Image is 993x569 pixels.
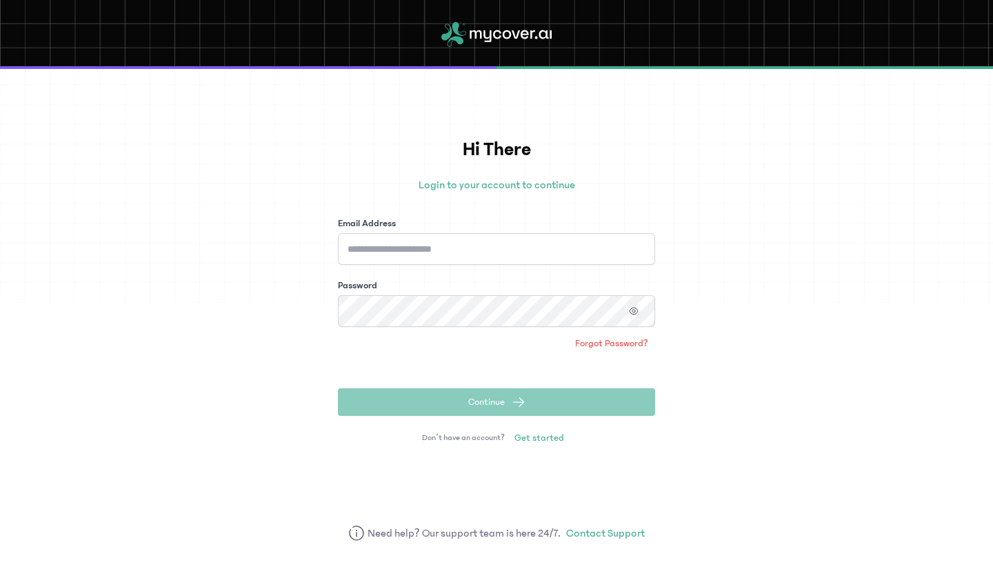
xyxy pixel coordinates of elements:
[568,332,655,355] a: Forgot Password?
[338,135,655,164] h1: Hi There
[508,427,571,449] a: Get started
[338,177,655,193] p: Login to your account to continue
[422,432,505,443] span: Don’t have an account?
[468,395,505,409] span: Continue
[575,337,648,350] span: Forgot Password?
[338,388,655,416] button: Continue
[368,525,561,541] span: Need help? Our support team is here 24/7.
[566,525,645,541] a: Contact Support
[338,217,396,230] label: Email Address
[514,431,564,445] span: Get started
[338,279,377,292] label: Password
